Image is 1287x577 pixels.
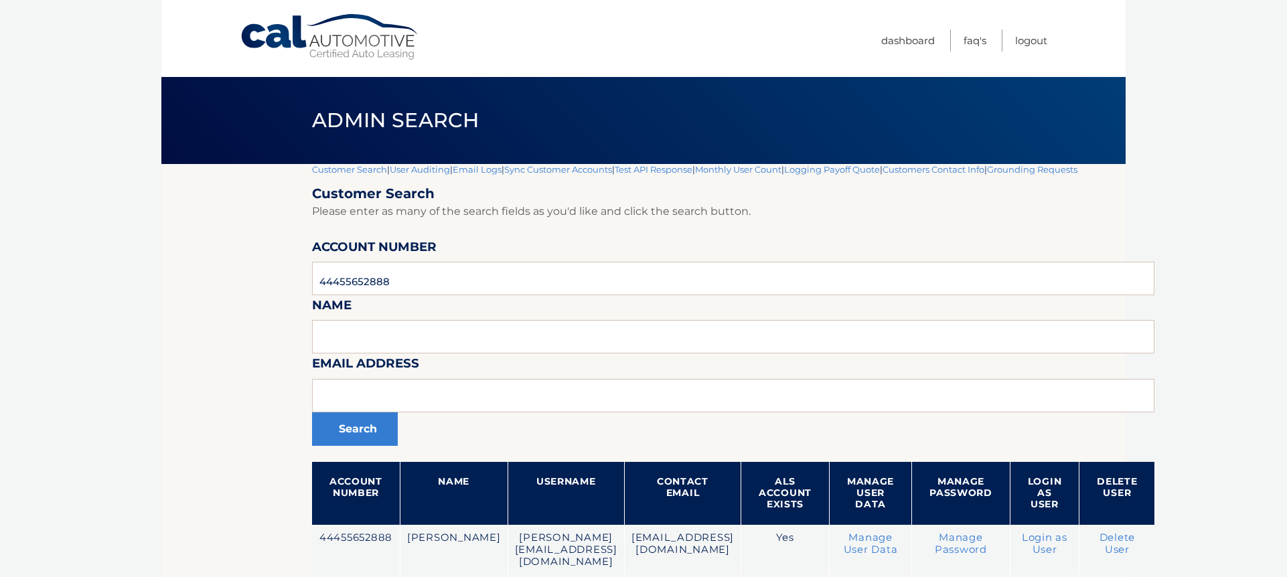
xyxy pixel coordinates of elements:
[312,108,479,133] span: Admin Search
[935,531,987,556] a: Manage Password
[615,164,692,175] a: Test API Response
[240,13,421,61] a: Cal Automotive
[964,29,986,52] a: FAQ's
[741,462,830,525] th: ALS Account Exists
[453,164,502,175] a: Email Logs
[1100,531,1136,556] a: Delete User
[504,164,612,175] a: Sync Customer Accounts
[312,164,387,175] a: Customer Search
[829,462,911,525] th: Manage User Data
[312,237,437,262] label: Account Number
[1022,531,1067,556] a: Login as User
[312,412,398,446] button: Search
[624,525,741,575] td: [EMAIL_ADDRESS][DOMAIN_NAME]
[312,353,419,378] label: Email Address
[400,525,508,575] td: [PERSON_NAME]
[400,462,508,525] th: Name
[881,29,935,52] a: Dashboard
[844,531,898,556] a: Manage User Data
[312,185,1154,202] h2: Customer Search
[883,164,984,175] a: Customers Contact Info
[508,525,624,575] td: [PERSON_NAME][EMAIL_ADDRESS][DOMAIN_NAME]
[312,202,1154,221] p: Please enter as many of the search fields as you'd like and click the search button.
[741,525,830,575] td: Yes
[624,462,741,525] th: Contact Email
[508,462,624,525] th: Username
[312,462,400,525] th: Account Number
[312,295,352,320] label: Name
[1015,29,1047,52] a: Logout
[987,164,1077,175] a: Grounding Requests
[912,462,1010,525] th: Manage Password
[1079,462,1155,525] th: Delete User
[695,164,781,175] a: Monthly User Count
[784,164,880,175] a: Logging Payoff Quote
[1010,462,1079,525] th: Login as User
[312,525,400,575] td: 44455652888
[390,164,450,175] a: User Auditing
